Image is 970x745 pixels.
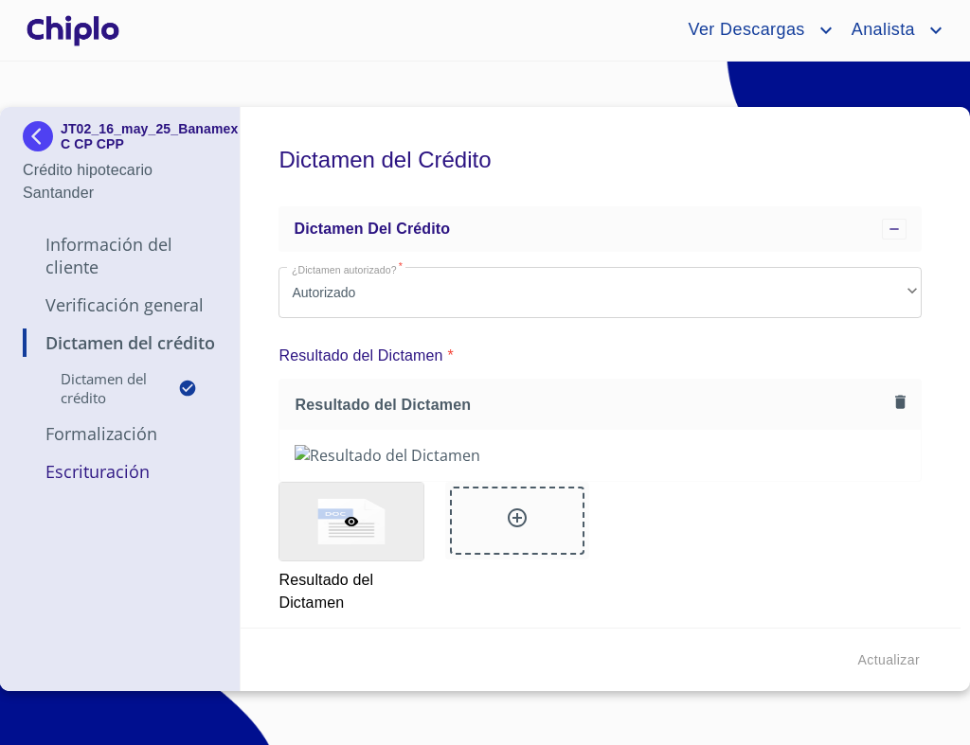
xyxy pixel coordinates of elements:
[23,121,61,151] img: Docupass spot blue
[23,121,217,159] div: JT02_16_may_25_Banamex C CP CPP
[858,648,920,672] span: Actualizar
[837,15,947,45] button: account of current user
[294,221,450,237] span: Dictamen del crédito
[23,159,217,204] p: Crédito hipotecario Santander
[851,643,927,678] button: Actualizar
[23,422,217,445] p: Formalización
[295,395,887,415] span: Resultado del Dictamen
[23,293,217,316] p: Verificación General
[278,206,922,252] div: Dictamen del crédito
[837,15,925,45] span: Analista
[23,233,217,278] p: Información del Cliente
[61,121,238,151] p: JT02_16_may_25_Banamex C CP CPP
[295,445,906,466] img: Resultado del Dictamen
[278,345,442,367] p: Resultado del Dictamen
[278,561,422,614] p: Resultado del Dictamen
[674,15,836,45] button: account of current user
[278,121,922,199] h5: Dictamen del Crédito
[23,369,178,407] p: Dictamen del crédito
[674,15,814,45] span: Ver Descargas
[23,331,217,354] p: Dictamen del Crédito
[278,267,922,318] div: Autorizado
[23,460,217,483] p: Escrituración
